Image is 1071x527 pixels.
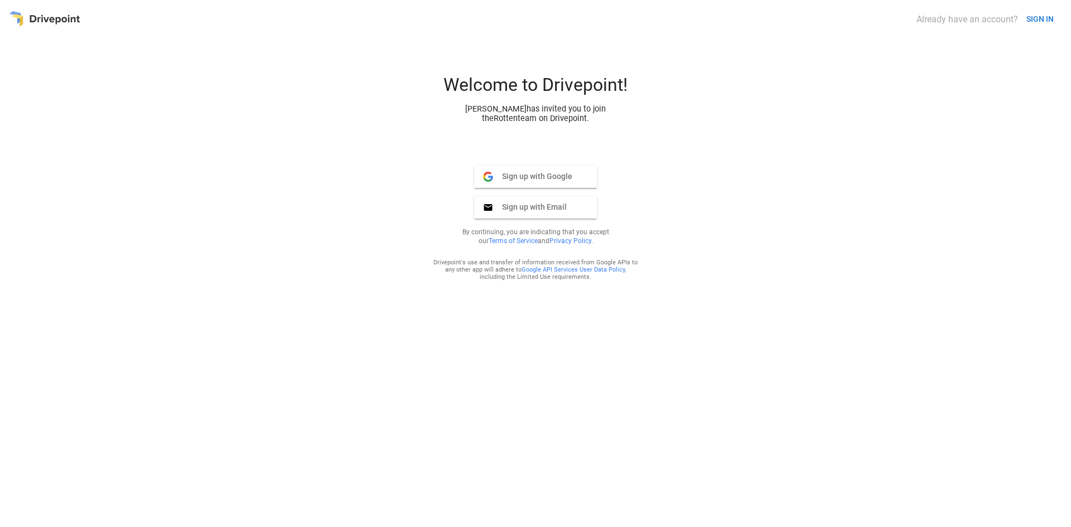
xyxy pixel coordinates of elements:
[522,266,625,273] a: Google API Services User Data Policy
[916,14,1018,25] div: Already have an account?
[489,237,538,245] a: Terms of Service
[402,74,669,104] div: Welcome to Drivepoint!
[474,196,597,219] button: Sign up with Email
[493,202,567,212] span: Sign up with Email
[448,228,623,245] p: By continuing, you are indicating that you accept our and .
[433,259,638,281] div: Drivepoint's use and transfer of information received from Google APIs to any other app will adhe...
[549,237,591,245] a: Privacy Policy
[1022,9,1058,30] button: SIGN IN
[455,104,616,123] div: [PERSON_NAME] has invited you to join the Rotten team on Drivepoint.
[493,171,572,181] span: Sign up with Google
[474,166,597,188] button: Sign up with Google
